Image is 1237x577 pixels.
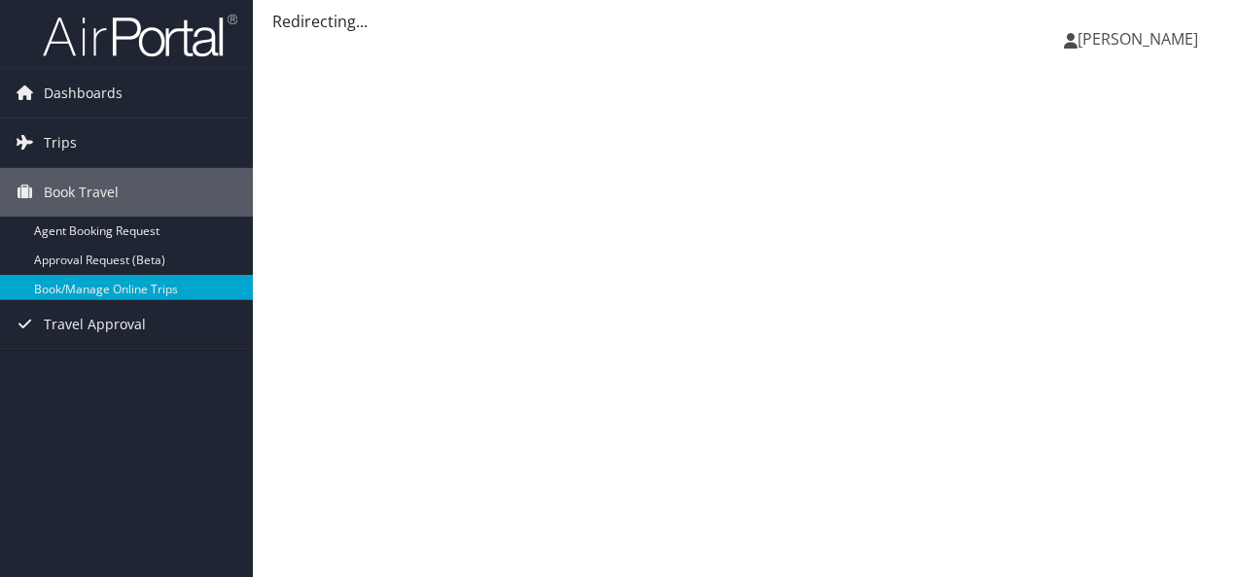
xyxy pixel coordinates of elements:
span: Dashboards [44,69,123,118]
span: Travel Approval [44,300,146,349]
a: [PERSON_NAME] [1064,10,1218,68]
img: airportal-logo.png [43,13,237,58]
span: Book Travel [44,168,119,217]
div: Redirecting... [272,10,1218,33]
span: [PERSON_NAME] [1078,28,1198,50]
span: Trips [44,119,77,167]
